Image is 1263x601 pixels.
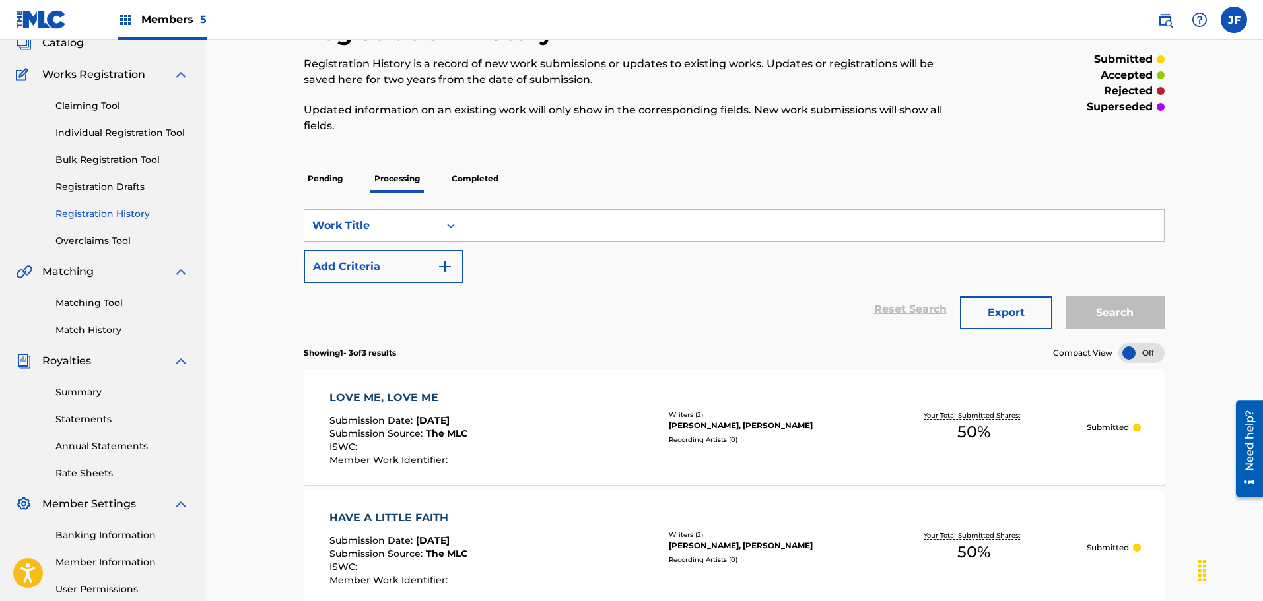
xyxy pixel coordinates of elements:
[55,466,189,480] a: Rate Sheets
[16,67,33,82] img: Works Registration
[1152,7,1178,33] a: Public Search
[957,420,990,444] span: 50 %
[1221,7,1247,33] div: User Menu
[173,67,189,82] img: expand
[55,153,189,167] a: Bulk Registration Tool
[141,12,207,27] span: Members
[304,369,1165,485] a: LOVE ME, LOVE MESubmission Date:[DATE]Submission Source:The MLCISWC:Member Work Identifier:Writer...
[669,435,861,445] div: Recording Artists ( 0 )
[669,410,861,420] div: Writers ( 2 )
[55,555,189,569] a: Member Information
[669,530,861,540] div: Writers ( 2 )
[669,420,861,431] div: [PERSON_NAME], [PERSON_NAME]
[55,528,189,542] a: Banking Information
[304,347,396,359] p: Showing 1 - 3 of 3 results
[42,264,94,280] span: Matching
[1087,542,1129,554] p: Submitted
[1053,347,1112,359] span: Compact View
[42,67,145,82] span: Works Registration
[329,534,416,546] span: Submission Date :
[669,540,861,552] div: [PERSON_NAME], [PERSON_NAME]
[416,414,450,426] span: [DATE]
[42,353,91,369] span: Royalties
[448,165,502,193] p: Completed
[329,454,451,466] span: Member Work Identifier :
[118,12,133,28] img: Top Rightsholders
[312,218,431,234] div: Work Title
[960,296,1052,329] button: Export
[55,296,189,310] a: Matching Tool
[669,555,861,565] div: Recording Artists ( 0 )
[1197,538,1263,601] iframe: Chat Widget
[416,534,450,546] span: [DATE]
[329,414,416,426] span: Submission Date :
[1101,67,1153,83] p: accepted
[200,13,207,26] span: 5
[426,427,467,439] span: The MLC
[329,427,426,439] span: Submission Source :
[329,510,467,526] div: HAVE A LITTLE FAITH
[1226,395,1263,501] iframe: Resource Center
[16,264,32,280] img: Matching
[1157,12,1173,28] img: search
[426,548,467,559] span: The MLC
[437,259,453,274] img: 9d2ae6d4665cec9f34b9.svg
[329,548,426,559] span: Submission Source :
[329,574,451,586] span: Member Work Identifier :
[173,353,189,369] img: expand
[173,264,189,280] img: expand
[16,353,32,369] img: Royalties
[55,99,189,113] a: Claiming Tool
[1186,7,1213,33] div: Help
[42,35,84,51] span: Catalog
[924,530,1023,540] p: Your Total Submitted Shares:
[55,234,189,248] a: Overclaims Tool
[329,561,360,573] span: ISWC :
[1192,12,1208,28] img: help
[16,35,32,51] img: Catalog
[55,385,189,399] a: Summary
[55,439,189,453] a: Annual Statements
[55,323,189,337] a: Match History
[304,56,967,88] p: Registration History is a record of new work submissions or updates to existing works. Updates or...
[16,35,84,51] a: CatalogCatalog
[329,441,360,453] span: ISWC :
[55,126,189,140] a: Individual Registration Tool
[1192,551,1213,590] div: Drag
[55,412,189,426] a: Statements
[16,496,32,512] img: Member Settings
[16,10,67,29] img: MLC Logo
[329,390,467,406] div: LOVE ME, LOVE ME
[304,250,463,283] button: Add Criteria
[957,540,990,564] span: 50 %
[1094,51,1153,67] p: submitted
[304,102,967,134] p: Updated information on an existing work will only show in the corresponding fields. New work subm...
[55,180,189,194] a: Registration Drafts
[42,496,136,512] span: Member Settings
[173,496,189,512] img: expand
[304,165,347,193] p: Pending
[304,209,1165,336] form: Search Form
[1087,99,1153,115] p: superseded
[1104,83,1153,99] p: rejected
[55,207,189,221] a: Registration History
[1087,422,1129,433] p: Submitted
[370,165,424,193] p: Processing
[55,583,189,596] a: User Permissions
[924,410,1023,420] p: Your Total Submitted Shares:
